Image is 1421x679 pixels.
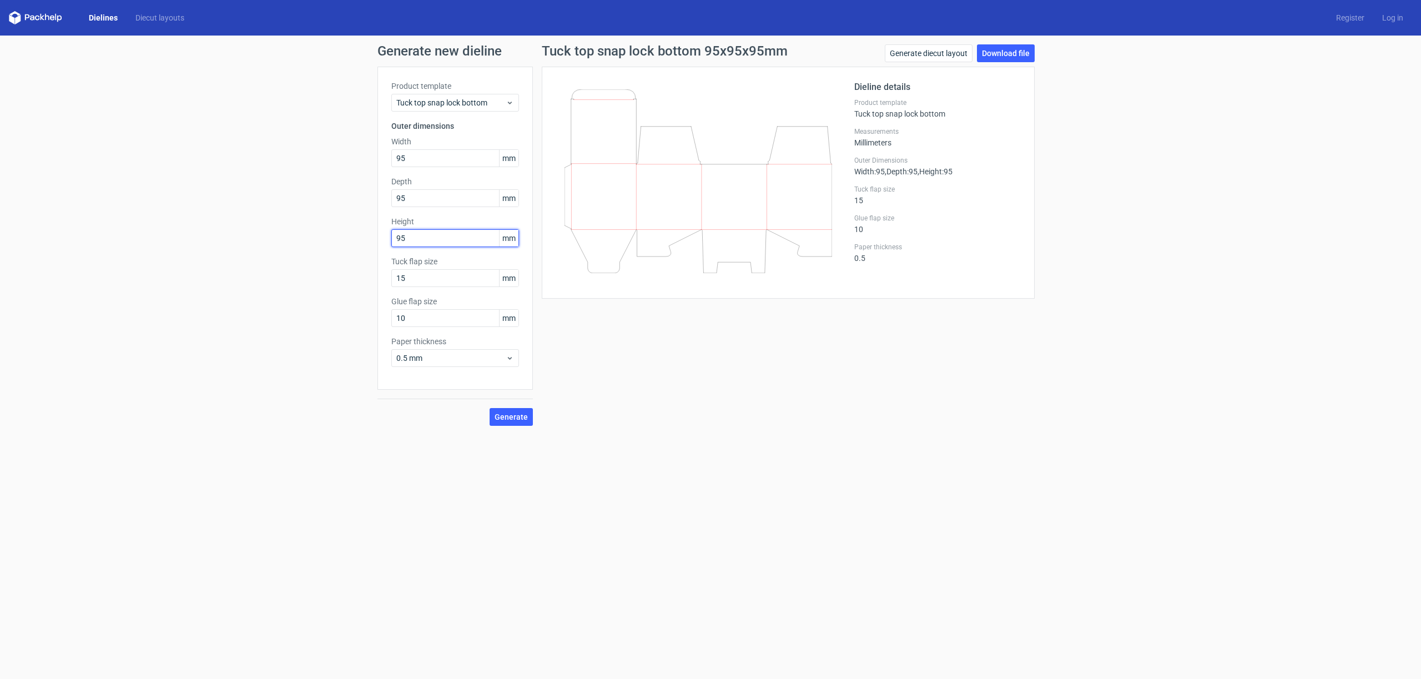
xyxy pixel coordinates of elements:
[854,185,1021,205] div: 15
[854,127,1021,136] label: Measurements
[499,310,518,326] span: mm
[499,270,518,286] span: mm
[391,136,519,147] label: Width
[495,413,528,421] span: Generate
[1373,12,1412,23] a: Log in
[854,214,1021,234] div: 10
[377,44,1044,58] h1: Generate new dieline
[854,81,1021,94] h2: Dieline details
[854,98,1021,118] div: Tuck top snap lock bottom
[918,167,953,176] span: , Height : 95
[391,81,519,92] label: Product template
[396,97,506,108] span: Tuck top snap lock bottom
[854,185,1021,194] label: Tuck flap size
[499,190,518,207] span: mm
[1327,12,1373,23] a: Register
[499,150,518,167] span: mm
[490,408,533,426] button: Generate
[854,167,885,176] span: Width : 95
[977,44,1035,62] a: Download file
[854,243,1021,263] div: 0.5
[391,256,519,267] label: Tuck flap size
[854,98,1021,107] label: Product template
[499,230,518,247] span: mm
[391,216,519,227] label: Height
[396,353,506,364] span: 0.5 mm
[885,44,972,62] a: Generate diecut layout
[854,214,1021,223] label: Glue flap size
[391,296,519,307] label: Glue flap size
[127,12,193,23] a: Diecut layouts
[854,243,1021,252] label: Paper thickness
[391,336,519,347] label: Paper thickness
[542,44,788,58] h1: Tuck top snap lock bottom 95x95x95mm
[854,127,1021,147] div: Millimeters
[885,167,918,176] span: , Depth : 95
[80,12,127,23] a: Dielines
[854,156,1021,165] label: Outer Dimensions
[391,176,519,187] label: Depth
[391,120,519,132] h3: Outer dimensions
